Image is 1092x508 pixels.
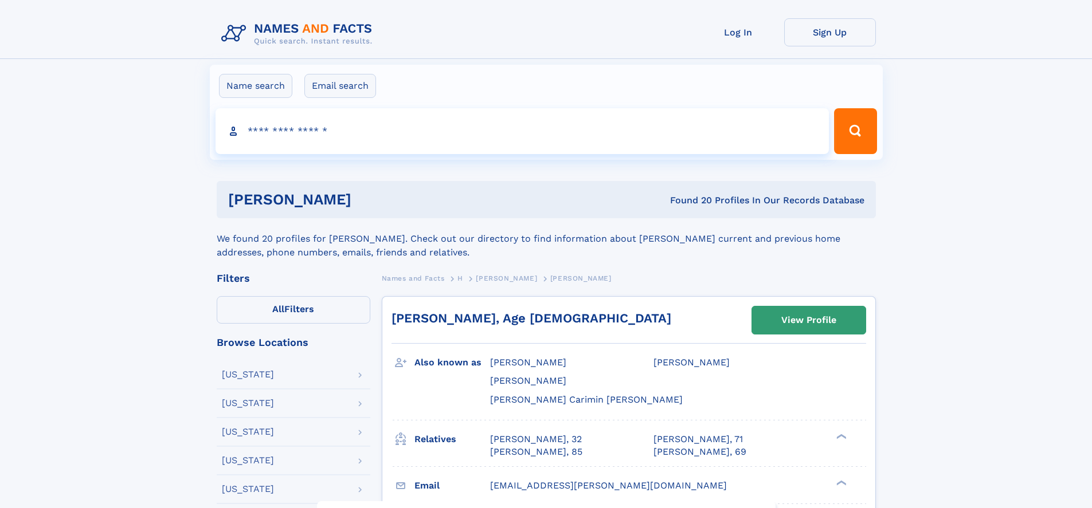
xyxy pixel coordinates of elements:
[550,274,612,282] span: [PERSON_NAME]
[653,357,730,368] span: [PERSON_NAME]
[272,304,284,314] span: All
[752,306,866,334] a: View Profile
[490,446,582,458] a: [PERSON_NAME], 85
[304,74,376,98] label: Email search
[490,480,727,491] span: [EMAIL_ADDRESS][PERSON_NAME][DOMAIN_NAME]
[217,218,876,259] div: We found 20 profiles for [PERSON_NAME]. Check out our directory to find information about [PERSON...
[457,271,463,285] a: H
[222,456,274,465] div: [US_STATE]
[222,485,274,494] div: [US_STATE]
[490,394,683,405] span: [PERSON_NAME] Carimin [PERSON_NAME]
[490,433,582,446] a: [PERSON_NAME], 32
[217,337,370,348] div: Browse Locations
[476,271,537,285] a: [PERSON_NAME]
[217,273,370,283] div: Filters
[833,479,847,486] div: ❯
[228,192,511,207] h1: [PERSON_NAME]
[511,194,864,207] div: Found 20 Profiles In Our Records Database
[392,311,671,325] a: [PERSON_NAME], Age [DEMOGRAPHIC_DATA]
[382,271,445,285] a: Names and Facts
[784,18,876,46] a: Sign Up
[490,357,566,368] span: [PERSON_NAME]
[490,375,566,386] span: [PERSON_NAME]
[653,446,746,458] a: [PERSON_NAME], 69
[414,476,490,495] h3: Email
[653,433,743,446] a: [PERSON_NAME], 71
[217,296,370,324] label: Filters
[414,353,490,372] h3: Also known as
[217,18,382,49] img: Logo Names and Facts
[222,370,274,379] div: [US_STATE]
[222,427,274,436] div: [US_STATE]
[219,74,292,98] label: Name search
[834,108,876,154] button: Search Button
[476,274,537,282] span: [PERSON_NAME]
[222,399,274,408] div: [US_STATE]
[692,18,784,46] a: Log In
[781,307,836,333] div: View Profile
[833,432,847,440] div: ❯
[457,274,463,282] span: H
[216,108,829,154] input: search input
[414,430,490,449] h3: Relatives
